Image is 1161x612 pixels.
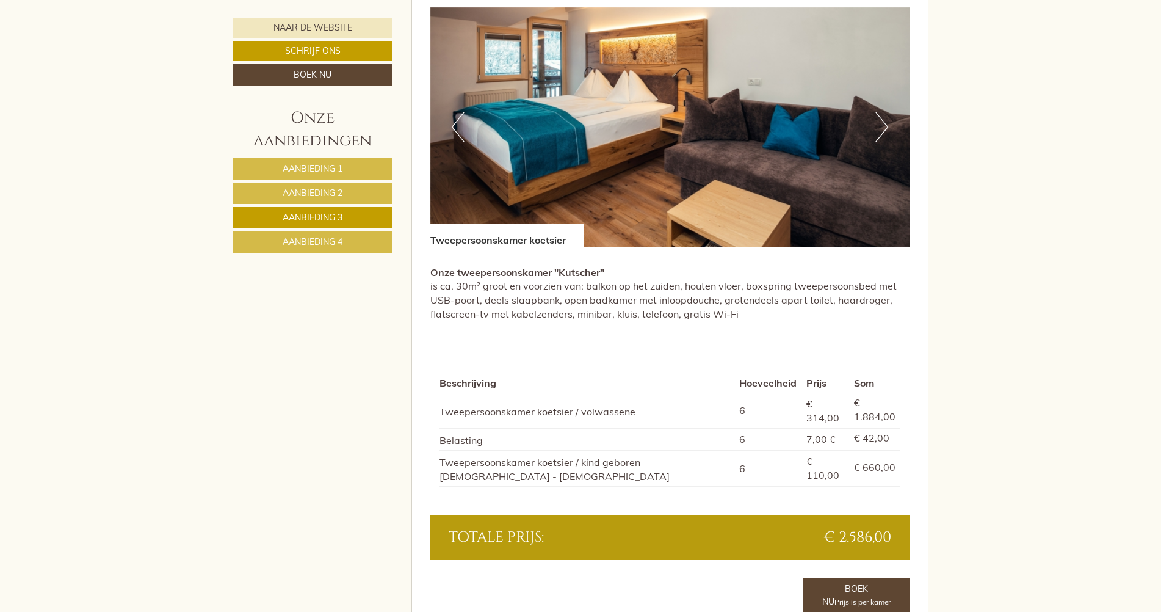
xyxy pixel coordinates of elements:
th: Som [849,374,900,393]
td: Tweepersoonskamer koetsier / kind geboren [DEMOGRAPHIC_DATA] - [DEMOGRAPHIC_DATA] [439,451,735,487]
td: 6 [734,451,801,487]
button: Vorig [452,112,465,142]
a: Boek nu [233,64,392,86]
div: Totale prijs: [439,527,670,548]
a: Naar de website [233,18,392,38]
div: Onze aanbiedingen [233,107,392,152]
img: beeld [430,7,910,247]
span: Prijs is per kamer [834,597,891,607]
td: Tweepersoonskamer koetsier / volwassene [439,393,735,429]
p: is ca. 30m² groot en voorzien van: balkon op het zuiden, houten vloer, boxspring tweepersoonsbed ... [430,266,910,321]
span: Aanbieding 4 [283,236,342,247]
div: Tweepersoonskamer koetsier [430,224,584,247]
button: Volgend [875,112,888,142]
a: Schrijf ons [233,41,392,61]
span: Aanbieding 1 [283,163,342,174]
strong: Onze tweepersoonskamer "Kutscher" [430,266,604,279]
th: Prijs [801,374,849,393]
th: Hoeveelheid [734,374,801,393]
td: € 42,00 [849,429,900,451]
span: € 2.586,00 [824,527,891,548]
span: 7,00 € [806,433,836,445]
span: Aanbieding 2 [283,188,342,199]
td: 6 [734,429,801,451]
span: € 314,00 [806,398,839,424]
font: Boek nu [822,583,891,607]
td: € 1.884,00 [849,393,900,429]
span: Aanbieding 3 [283,212,342,223]
td: € 660,00 [849,451,900,487]
th: Beschrijving [439,374,735,393]
td: 6 [734,393,801,429]
td: Belasting [439,429,735,451]
span: € 110,00 [806,455,839,481]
